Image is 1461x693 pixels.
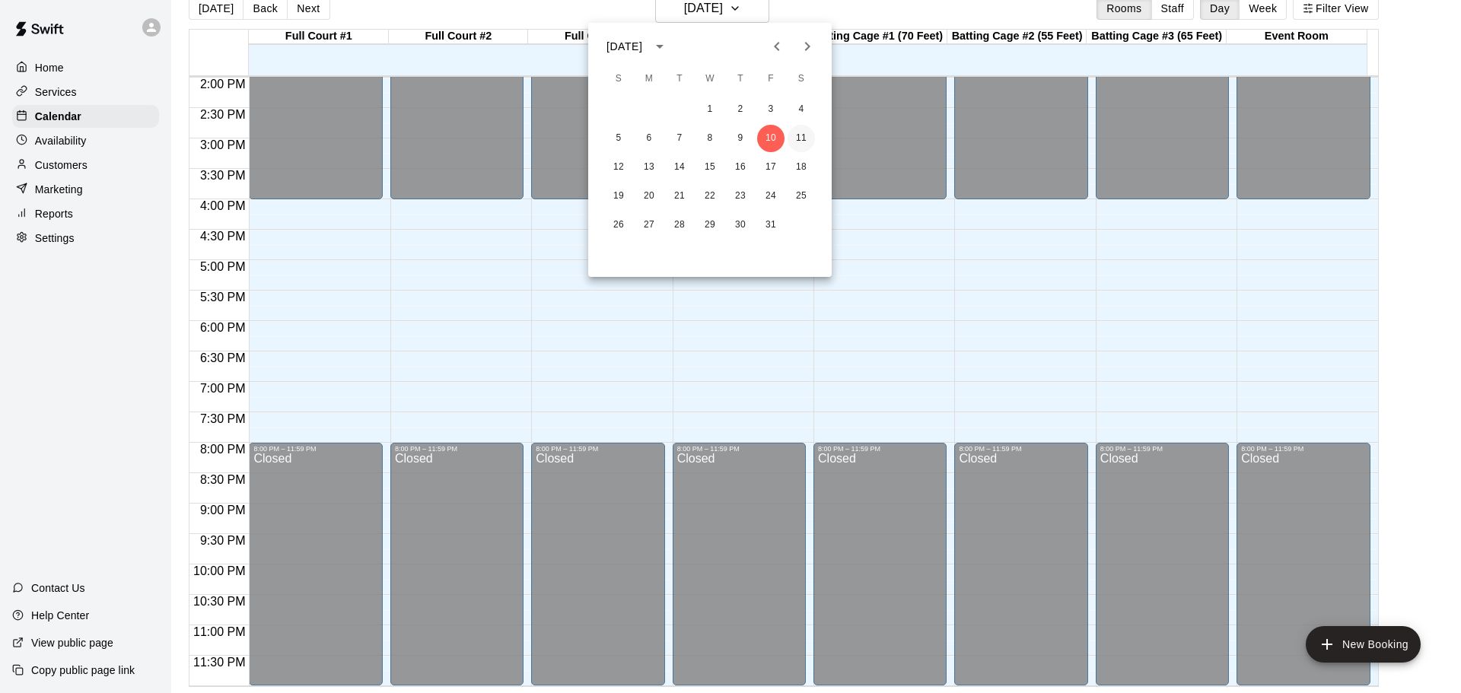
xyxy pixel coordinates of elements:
[788,125,815,152] button: 11
[757,96,785,123] button: 3
[727,125,754,152] button: 9
[605,64,632,94] span: Sunday
[757,125,785,152] button: 10
[635,154,663,181] button: 13
[605,211,632,239] button: 26
[788,96,815,123] button: 4
[606,39,642,55] div: [DATE]
[696,96,724,123] button: 1
[757,64,785,94] span: Friday
[605,183,632,210] button: 19
[666,125,693,152] button: 7
[635,211,663,239] button: 27
[666,211,693,239] button: 28
[727,96,754,123] button: 2
[788,154,815,181] button: 18
[727,64,754,94] span: Thursday
[696,211,724,239] button: 29
[647,33,673,59] button: calendar view is open, switch to year view
[757,154,785,181] button: 17
[696,154,724,181] button: 15
[727,154,754,181] button: 16
[696,64,724,94] span: Wednesday
[666,183,693,210] button: 21
[757,211,785,239] button: 31
[788,64,815,94] span: Saturday
[666,154,693,181] button: 14
[605,154,632,181] button: 12
[635,64,663,94] span: Monday
[635,183,663,210] button: 20
[757,183,785,210] button: 24
[635,125,663,152] button: 6
[727,211,754,239] button: 30
[792,31,823,62] button: Next month
[666,64,693,94] span: Tuesday
[605,125,632,152] button: 5
[696,183,724,210] button: 22
[762,31,792,62] button: Previous month
[727,183,754,210] button: 23
[788,183,815,210] button: 25
[696,125,724,152] button: 8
